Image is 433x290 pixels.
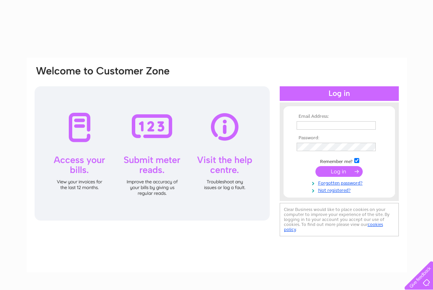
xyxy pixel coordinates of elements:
[297,179,384,186] a: Forgotten password?
[284,222,383,232] a: cookies policy
[295,135,384,141] th: Password:
[295,157,384,165] td: Remember me?
[297,186,384,193] a: Not registered?
[280,203,399,236] div: Clear Business would like to place cookies on your computer to improve your experience of the sit...
[295,114,384,119] th: Email Address:
[315,166,363,177] input: Submit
